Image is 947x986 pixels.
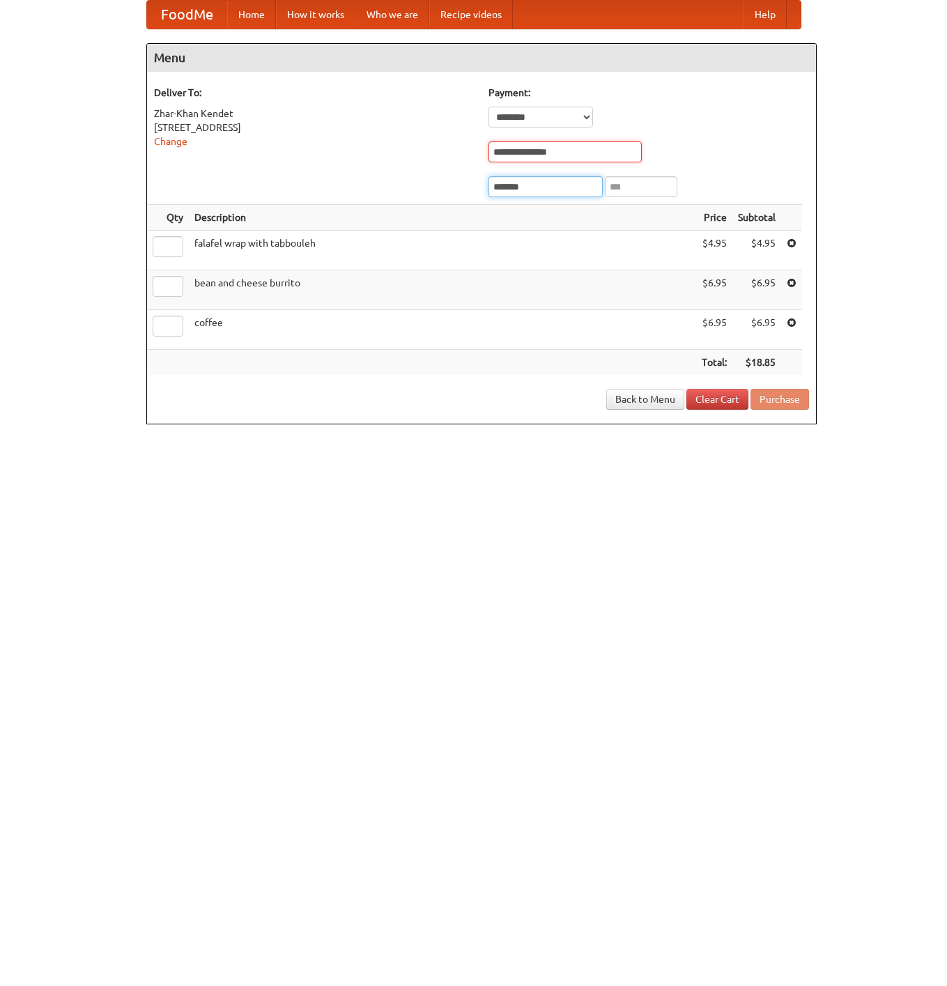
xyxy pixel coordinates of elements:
[696,231,732,270] td: $4.95
[227,1,276,29] a: Home
[750,389,809,410] button: Purchase
[686,389,748,410] a: Clear Cart
[732,205,781,231] th: Subtotal
[154,136,187,147] a: Change
[276,1,355,29] a: How it works
[147,1,227,29] a: FoodMe
[189,205,696,231] th: Description
[696,350,732,376] th: Total:
[696,270,732,310] td: $6.95
[732,231,781,270] td: $4.95
[355,1,429,29] a: Who we are
[147,205,189,231] th: Qty
[488,86,809,100] h5: Payment:
[147,44,816,72] h4: Menu
[732,270,781,310] td: $6.95
[429,1,513,29] a: Recipe videos
[732,310,781,350] td: $6.95
[696,310,732,350] td: $6.95
[154,121,475,134] div: [STREET_ADDRESS]
[606,389,684,410] a: Back to Menu
[744,1,787,29] a: Help
[189,231,696,270] td: falafel wrap with tabbouleh
[732,350,781,376] th: $18.85
[154,86,475,100] h5: Deliver To:
[189,310,696,350] td: coffee
[189,270,696,310] td: bean and cheese burrito
[154,107,475,121] div: Zhar-Khan Kendet
[696,205,732,231] th: Price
